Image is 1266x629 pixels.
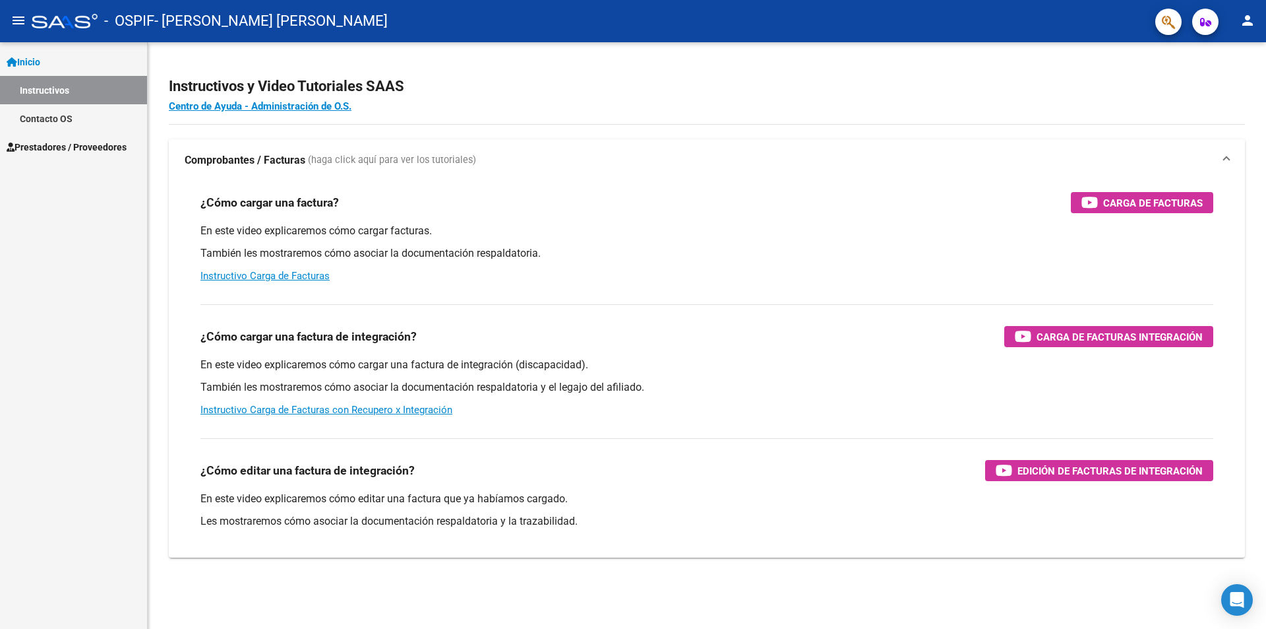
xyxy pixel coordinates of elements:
[169,100,351,112] a: Centro de Ayuda - Administración de O.S.
[200,327,417,346] h3: ¿Cómo cargar una factura de integración?
[1037,329,1203,345] span: Carga de Facturas Integración
[1071,192,1213,213] button: Carga de Facturas
[7,55,40,69] span: Inicio
[200,193,339,212] h3: ¿Cómo cargar una factura?
[200,224,1213,238] p: En este video explicaremos cómo cargar facturas.
[11,13,26,28] mat-icon: menu
[200,270,330,282] a: Instructivo Carga de Facturas
[308,153,476,168] span: (haga click aquí para ver los tutoriales)
[154,7,388,36] span: - [PERSON_NAME] [PERSON_NAME]
[200,380,1213,395] p: También les mostraremos cómo asociar la documentación respaldatoria y el legajo del afiliado.
[200,246,1213,261] p: También les mostraremos cómo asociar la documentación respaldatoria.
[1017,463,1203,479] span: Edición de Facturas de integración
[104,7,154,36] span: - OSPIF
[169,74,1245,99] h2: Instructivos y Video Tutoriales SAAS
[200,358,1213,372] p: En este video explicaremos cómo cargar una factura de integración (discapacidad).
[1221,584,1253,616] div: Open Intercom Messenger
[1004,326,1213,347] button: Carga de Facturas Integración
[185,153,305,168] strong: Comprobantes / Facturas
[1103,195,1203,211] span: Carga de Facturas
[985,460,1213,481] button: Edición de Facturas de integración
[200,461,415,480] h3: ¿Cómo editar una factura de integración?
[200,492,1213,506] p: En este video explicaremos cómo editar una factura que ya habíamos cargado.
[200,514,1213,529] p: Les mostraremos cómo asociar la documentación respaldatoria y la trazabilidad.
[7,140,127,154] span: Prestadores / Proveedores
[1240,13,1255,28] mat-icon: person
[200,404,452,416] a: Instructivo Carga de Facturas con Recupero x Integración
[169,139,1245,182] mat-expansion-panel-header: Comprobantes / Facturas (haga click aquí para ver los tutoriales)
[169,182,1245,558] div: Comprobantes / Facturas (haga click aquí para ver los tutoriales)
